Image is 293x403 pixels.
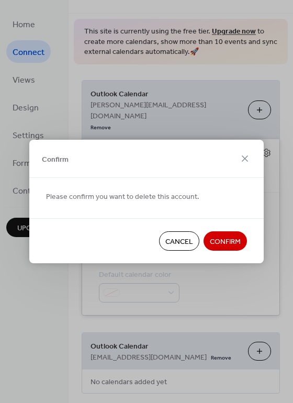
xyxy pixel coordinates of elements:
[159,231,199,251] button: Cancel
[165,237,193,248] span: Cancel
[210,237,241,248] span: Confirm
[46,192,199,203] span: Please confirm you want to delete this account.
[204,231,247,251] button: Confirm
[42,154,69,165] span: Confirm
